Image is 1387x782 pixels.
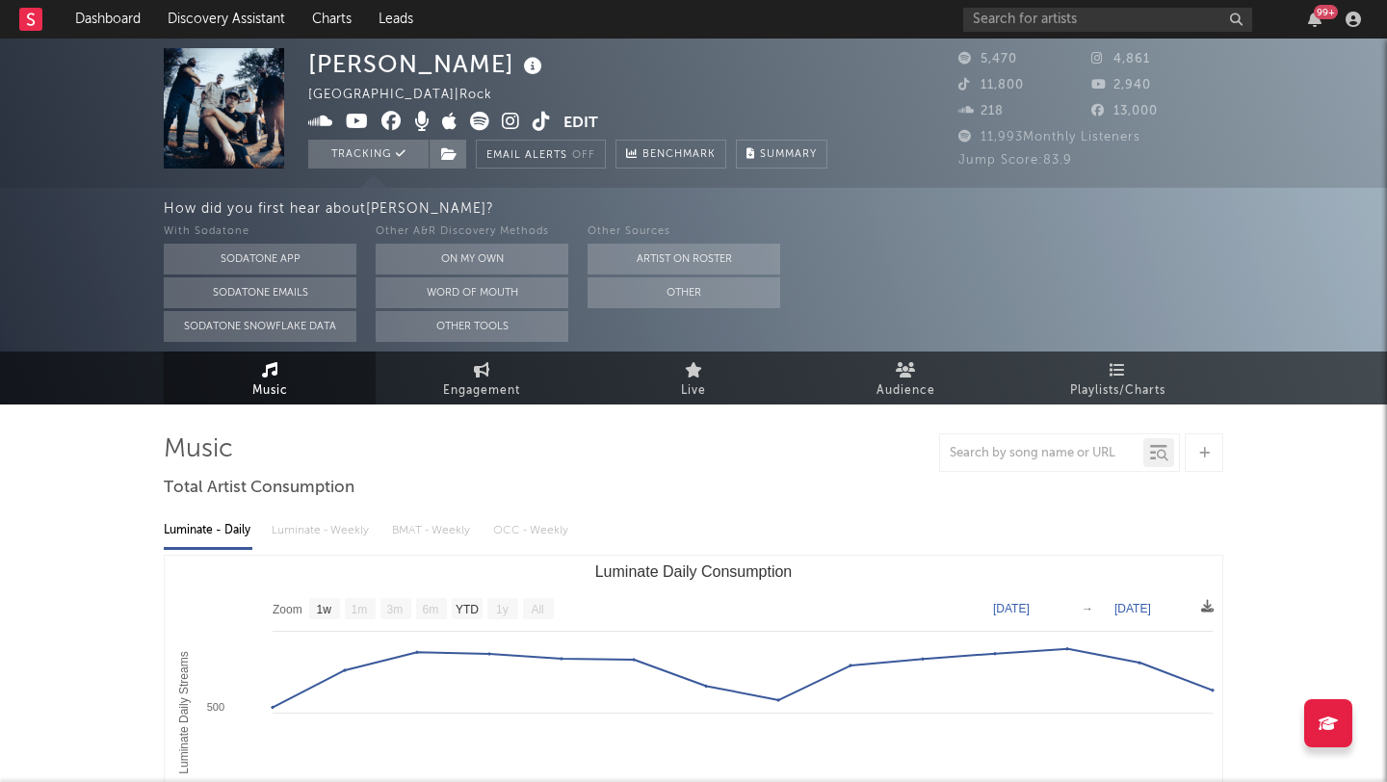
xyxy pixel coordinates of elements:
[1314,5,1338,19] div: 99 +
[958,131,1140,143] span: 11,993 Monthly Listeners
[164,352,376,404] a: Music
[252,379,288,403] span: Music
[760,149,817,160] span: Summary
[958,79,1024,91] span: 11,800
[164,477,354,500] span: Total Artist Consumption
[1011,352,1223,404] a: Playlists/Charts
[588,244,780,274] button: Artist on Roster
[958,53,1017,65] span: 5,470
[496,603,509,616] text: 1y
[423,603,439,616] text: 6m
[443,379,520,403] span: Engagement
[877,379,935,403] span: Audience
[164,277,356,308] button: Sodatone Emails
[588,352,799,404] a: Live
[376,277,568,308] button: Word Of Mouth
[164,221,356,244] div: With Sodatone
[615,140,726,169] a: Benchmark
[387,603,404,616] text: 3m
[1114,602,1151,615] text: [DATE]
[164,197,1387,221] div: How did you first hear about [PERSON_NAME] ?
[993,602,1030,615] text: [DATE]
[799,352,1011,404] a: Audience
[642,143,716,167] span: Benchmark
[207,701,224,713] text: 500
[376,244,568,274] button: On My Own
[1091,105,1158,117] span: 13,000
[476,140,606,169] button: Email AlertsOff
[1082,602,1093,615] text: →
[572,150,595,161] em: Off
[588,277,780,308] button: Other
[273,603,302,616] text: Zoom
[308,48,547,80] div: [PERSON_NAME]
[308,140,429,169] button: Tracking
[352,603,368,616] text: 1m
[1070,379,1165,403] span: Playlists/Charts
[376,221,568,244] div: Other A&R Discovery Methods
[164,244,356,274] button: Sodatone App
[958,105,1004,117] span: 218
[563,112,598,136] button: Edit
[531,603,543,616] text: All
[177,651,191,773] text: Luminate Daily Streams
[940,446,1143,461] input: Search by song name or URL
[958,154,1072,167] span: Jump Score: 83.9
[456,603,479,616] text: YTD
[963,8,1252,32] input: Search for artists
[308,84,514,107] div: [GEOGRAPHIC_DATA] | Rock
[736,140,827,169] button: Summary
[588,221,780,244] div: Other Sources
[1091,79,1151,91] span: 2,940
[164,514,252,547] div: Luminate - Daily
[376,352,588,404] a: Engagement
[1308,12,1322,27] button: 99+
[317,603,332,616] text: 1w
[681,379,706,403] span: Live
[595,563,793,580] text: Luminate Daily Consumption
[164,311,356,342] button: Sodatone Snowflake Data
[1091,53,1150,65] span: 4,861
[376,311,568,342] button: Other Tools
